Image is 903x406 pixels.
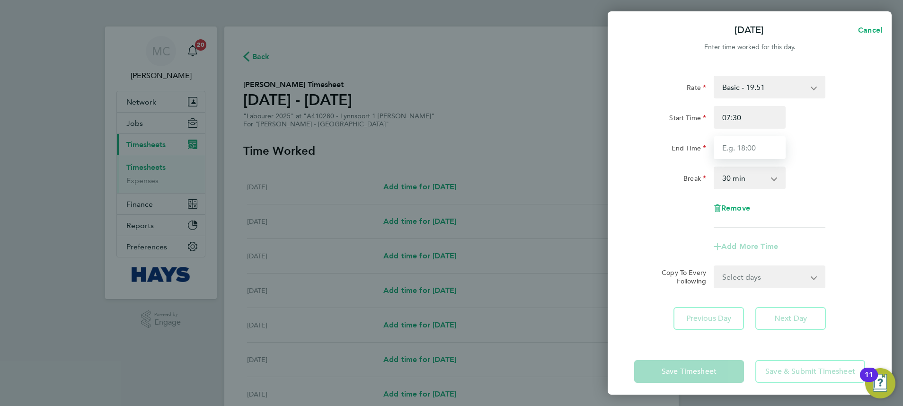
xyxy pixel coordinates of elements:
[855,26,882,35] span: Cancel
[608,42,892,53] div: Enter time worked for this day.
[714,106,786,129] input: E.g. 08:00
[714,136,786,159] input: E.g. 18:00
[672,144,706,155] label: End Time
[654,268,706,285] label: Copy To Every Following
[843,21,892,40] button: Cancel
[721,203,750,212] span: Remove
[735,24,764,37] p: [DATE]
[683,174,706,185] label: Break
[865,375,873,387] div: 11
[865,368,895,398] button: Open Resource Center, 11 new notifications
[687,83,706,95] label: Rate
[714,204,750,212] button: Remove
[669,114,706,125] label: Start Time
